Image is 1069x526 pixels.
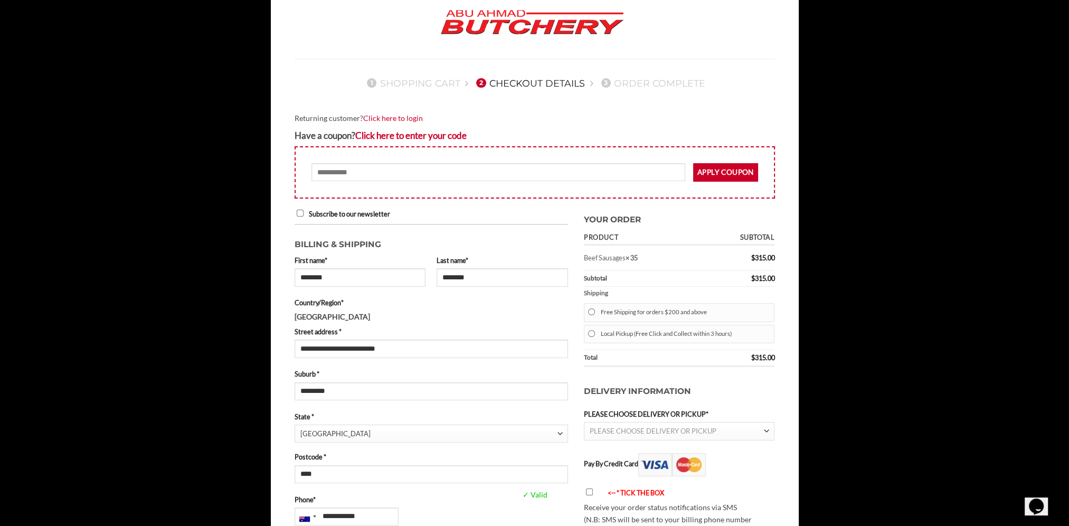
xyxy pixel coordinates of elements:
label: Phone [295,494,568,505]
label: Country/Region [295,297,568,308]
nav: Checkout steps [295,69,775,97]
strong: × 35 [626,253,638,262]
h3: Delivery Information [584,374,775,409]
div: Have a coupon? [295,128,775,143]
h3: Billing & Shipping [295,233,568,251]
span: $ [751,353,754,362]
h3: Your order [584,208,775,227]
bdi: 315.00 [751,353,774,362]
img: Pay By Credit Card [638,453,706,476]
iframe: chat widget [1025,484,1058,515]
label: Local Pickup (Free Click and Collect within 3 hours) [600,327,770,341]
strong: [GEOGRAPHIC_DATA] [295,312,370,321]
div: Returning customer? [295,112,775,125]
a: Enter your coupon code [355,130,467,141]
span: 2 [476,78,486,88]
a: 1Shopping Cart [364,78,460,89]
span: New South Wales [300,425,557,443]
span: $ [751,274,754,283]
bdi: 315.00 [751,274,774,283]
span: ✓ Valid [520,489,624,501]
span: Subscribe to our newsletter [309,210,390,218]
font: <-- * TICK THE BOX [608,489,664,497]
label: Postcode [295,452,568,462]
th: Subtotal [584,271,698,287]
label: PLEASE CHOOSE DELIVERY OR PICKUP [584,409,775,419]
span: State [295,425,568,443]
a: 2Checkout details [473,78,585,89]
label: Pay By Credit Card [584,459,706,468]
a: Click here to login [363,114,423,123]
div: Australia: +61 [295,508,319,525]
label: Last name [437,255,568,266]
label: First name [295,255,426,266]
img: arrow-blink.gif [598,490,608,497]
input: Subscribe to our newsletter [297,210,304,217]
img: Abu Ahmad Butchery [432,3,632,43]
input: <-- * TICK THE BOX [586,489,593,495]
th: Total [584,350,698,367]
label: Suburb [295,369,568,379]
th: Product [584,230,698,246]
th: Subtotal [698,230,775,246]
button: Apply coupon [693,163,758,182]
th: Shipping [584,287,775,300]
span: 1 [367,78,376,88]
label: Street address [295,326,568,337]
label: Free Shipping for orders $200 and above [600,306,770,320]
span: PLEASE CHOOSE DELIVERY OR PICKUP [590,427,716,435]
td: Beef Sausages [584,246,698,270]
span: $ [751,253,754,262]
label: State [295,411,568,422]
bdi: 315.00 [751,253,774,262]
